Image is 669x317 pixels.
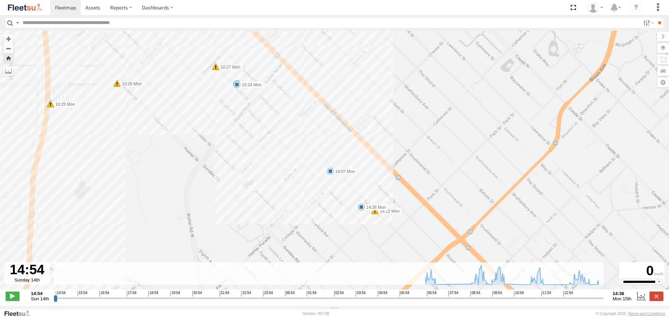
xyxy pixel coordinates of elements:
span: 01:54 [307,291,316,296]
button: Zoom in [3,34,13,43]
label: 10:25 Mon [51,101,77,108]
span: 16:54 [99,291,109,296]
div: Wayne Betts [585,2,606,13]
label: Map Settings [657,78,669,87]
span: 10:54 [514,291,524,296]
button: Zoom Home [3,53,13,63]
span: 05:54 [400,291,409,296]
label: 14:12 Mon [375,208,402,214]
label: 10:27 Mon [216,64,243,70]
label: Measure [3,66,13,76]
label: 10:33 Mon [237,82,264,88]
span: 03:54 [356,291,366,296]
button: Zoom out [3,43,13,53]
a: Terms and Conditions [628,311,665,316]
span: 07:54 [448,291,458,296]
a: Visit our Website [4,310,36,317]
span: 18:54 [148,291,158,296]
div: Version: 307.00 [303,311,329,316]
strong: 14:36 [613,291,631,296]
label: Play/Stop [6,292,20,301]
span: 14:54 [56,291,66,296]
label: Close [649,292,663,301]
label: 10:26 Mon [117,81,144,87]
div: © Copyright 2025 - [596,311,665,316]
span: Mon 15th Sep 2025 [613,296,631,301]
div: 0 [620,263,663,279]
span: 04:54 [378,291,387,296]
span: 22:54 [241,291,251,296]
img: fleetsu-logo-horizontal.svg [7,3,43,12]
span: 11:54 [541,291,551,296]
i: ? [630,2,641,13]
span: 08:54 [470,291,480,296]
span: 09:54 [492,291,502,296]
strong: 14:54 [31,291,49,296]
span: 19:54 [170,291,180,296]
span: 21:54 [220,291,229,296]
label: 14:26 Mon [361,204,388,211]
span: 23:54 [263,291,273,296]
span: 02:54 [334,291,344,296]
span: 15:54 [78,291,87,296]
label: Search Filter Options [640,18,655,28]
span: 20:54 [192,291,202,296]
span: 00:54 [285,291,295,296]
span: 06:54 [427,291,437,296]
span: 17:54 [127,291,137,296]
span: 12:54 [563,291,573,296]
span: Sun 14th Sep 2025 [31,296,49,301]
label: 08:58 Mon [237,81,264,87]
label: 14:07 Mon [330,168,357,175]
label: Search Query [15,18,20,28]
